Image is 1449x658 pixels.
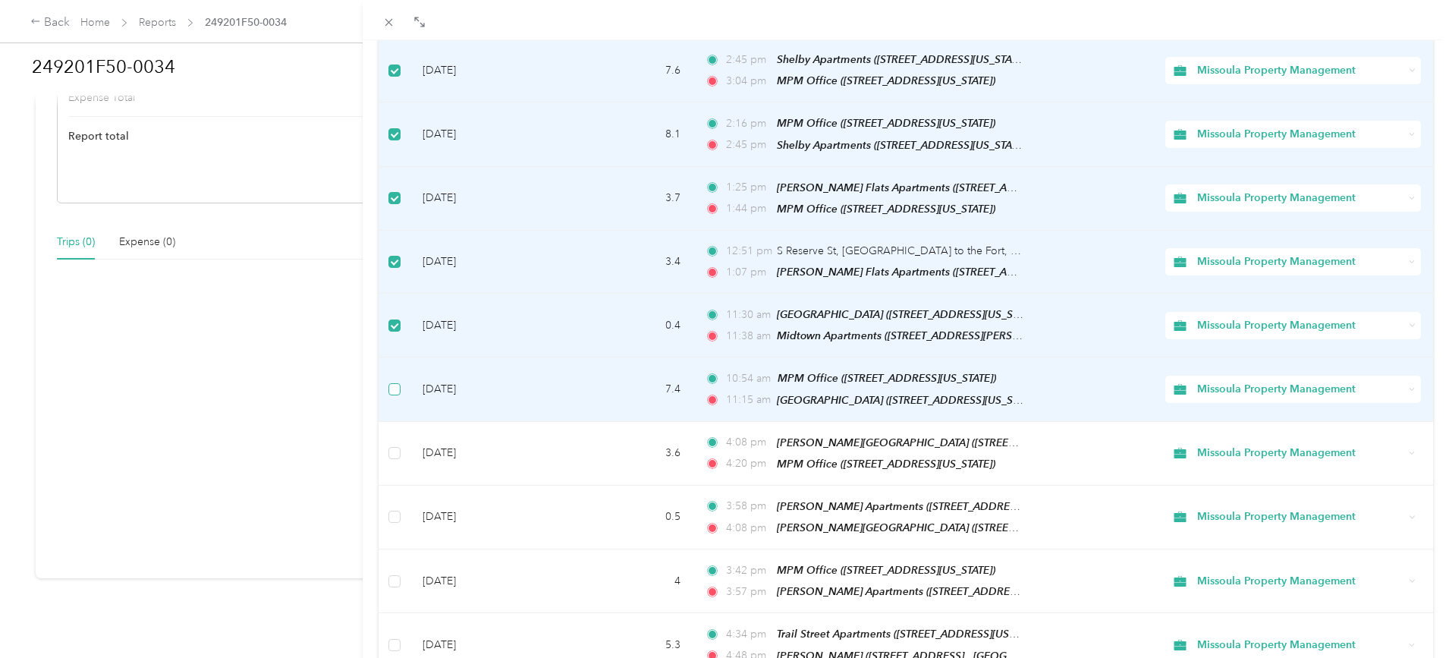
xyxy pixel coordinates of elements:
span: [PERSON_NAME][GEOGRAPHIC_DATA] ([STREET_ADDRESS][PERSON_NAME][US_STATE]) [777,521,1212,534]
span: 3:57 pm [726,584,769,600]
span: [PERSON_NAME] Apartments ([STREET_ADDRESS][PERSON_NAME][PERSON_NAME][US_STATE]) [777,500,1253,513]
span: 4:20 pm [726,455,769,472]
td: [DATE] [410,167,561,231]
td: [DATE] [410,357,561,421]
span: Missoula Property Management [1197,253,1403,270]
span: 11:38 am [726,328,769,345]
span: 1:07 pm [726,264,769,281]
span: 3:04 pm [726,73,769,90]
span: 1:25 pm [726,179,769,196]
span: [PERSON_NAME] Apartments ([STREET_ADDRESS][PERSON_NAME][PERSON_NAME][US_STATE]) [777,585,1253,598]
td: [DATE] [410,39,561,102]
td: 3.4 [561,231,693,294]
span: 12:51 pm [726,243,769,260]
span: 11:30 am [726,307,769,323]
span: Shelby Apartments ([STREET_ADDRESS][US_STATE]) [777,53,1029,66]
td: 3.6 [561,422,693,486]
span: 1:44 pm [726,200,769,217]
td: [DATE] [410,294,561,357]
span: [GEOGRAPHIC_DATA] ([STREET_ADDRESS][US_STATE]) [777,308,1041,321]
span: Missoula Property Management [1197,508,1403,525]
span: MPM Office ([STREET_ADDRESS][US_STATE]) [777,74,995,87]
span: 4:34 pm [726,626,769,643]
span: 11:15 am [726,392,769,408]
td: 3.7 [561,167,693,231]
span: MPM Office ([STREET_ADDRESS][US_STATE]) [777,458,995,470]
span: Shelby Apartments ([STREET_ADDRESS][US_STATE]) [777,139,1029,152]
td: 0.4 [561,294,693,357]
span: Missoula Property Management [1197,637,1403,653]
span: Missoula Property Management [1197,445,1403,461]
td: 0.5 [561,486,693,549]
span: MPM Office ([STREET_ADDRESS][US_STATE]) [778,372,996,384]
span: Missoula Property Management [1197,62,1403,79]
td: 4 [561,549,693,613]
span: S Reserve St, [GEOGRAPHIC_DATA] to the Fort, [GEOGRAPHIC_DATA], [GEOGRAPHIC_DATA] [777,244,1235,257]
td: 8.1 [561,102,693,166]
td: [DATE] [410,102,561,166]
span: 3:42 pm [726,562,769,579]
span: [PERSON_NAME][GEOGRAPHIC_DATA] ([STREET_ADDRESS][PERSON_NAME][US_STATE]) [777,436,1212,449]
span: [PERSON_NAME] Flats Apartments ([STREET_ADDRESS][PERSON_NAME][US_STATE]) [777,181,1193,194]
span: Missoula Property Management [1197,573,1403,590]
td: [DATE] [410,422,561,486]
span: 2:45 pm [726,137,769,153]
span: [PERSON_NAME] Flats Apartments ([STREET_ADDRESS][PERSON_NAME][US_STATE]) [777,266,1193,279]
span: Missoula Property Management [1197,126,1403,143]
span: 4:08 pm [726,520,769,537]
td: [DATE] [410,231,561,294]
span: MPM Office ([STREET_ADDRESS][US_STATE]) [777,203,995,215]
td: [DATE] [410,486,561,549]
span: MPM Office ([STREET_ADDRESS][US_STATE]) [777,564,995,576]
span: 10:54 am [726,370,771,387]
span: MPM Office ([STREET_ADDRESS][US_STATE]) [777,117,995,129]
span: Missoula Property Management [1197,317,1403,334]
span: Midtown Apartments ([STREET_ADDRESS][PERSON_NAME][US_STATE]) [777,329,1125,342]
span: 2:16 pm [726,115,769,132]
span: Missoula Property Management [1197,190,1403,206]
span: [GEOGRAPHIC_DATA] ([STREET_ADDRESS][US_STATE]) [777,394,1041,407]
iframe: Everlance-gr Chat Button Frame [1364,573,1449,658]
span: 2:45 pm [726,52,769,68]
span: 3:58 pm [726,498,769,515]
span: Trail Street Apartments ([STREET_ADDRESS][US_STATE]) [777,628,1048,641]
span: Missoula Property Management [1197,381,1403,398]
td: 7.6 [561,39,693,102]
td: [DATE] [410,549,561,613]
span: 4:08 pm [726,434,769,451]
td: 7.4 [561,357,693,421]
